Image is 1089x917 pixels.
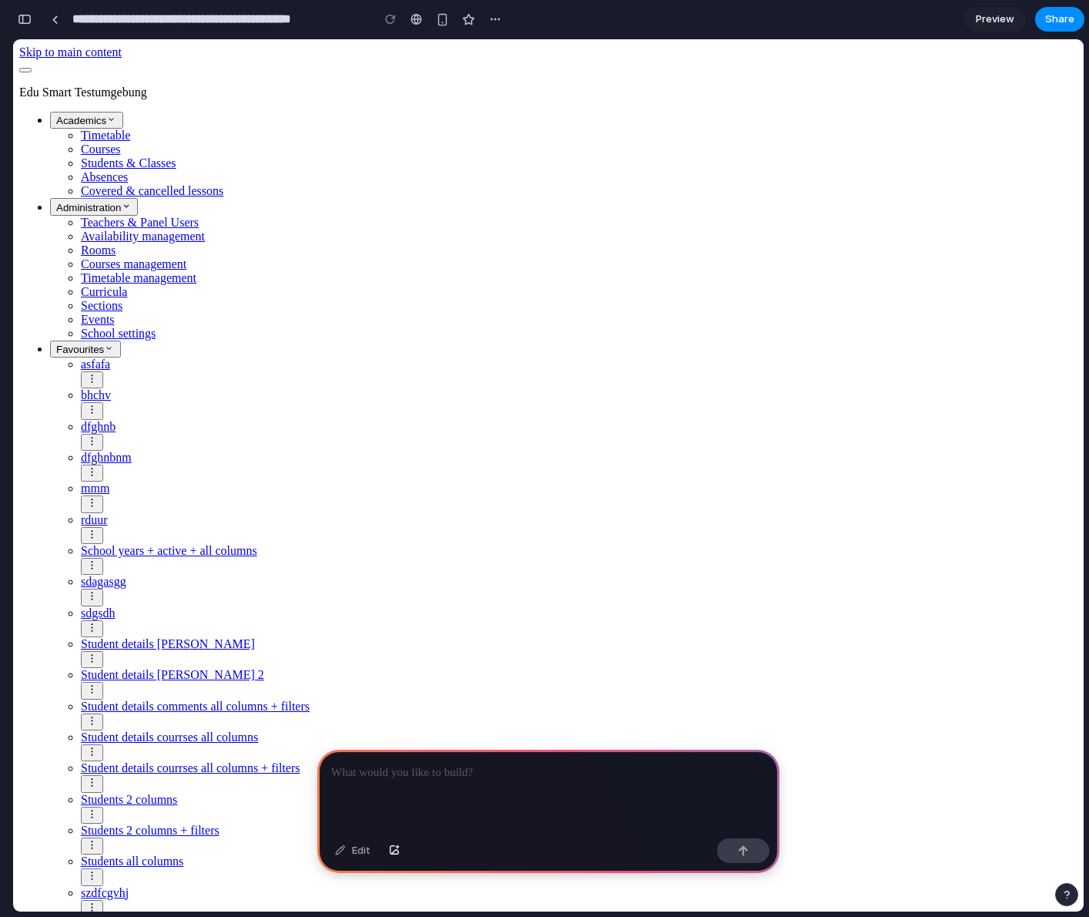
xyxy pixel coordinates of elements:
[68,411,1064,425] a: dfghnbnm
[43,76,104,87] span: Academics
[964,7,1026,32] a: Preview
[68,488,90,505] button: More
[68,581,90,598] button: More
[37,301,108,318] button: Favourites
[68,103,1064,117] a: Courses
[68,674,90,691] button: More
[68,643,90,660] button: More
[68,722,1064,736] a: Student details courrses all columns + filters
[68,815,1064,829] a: Students all columns
[68,798,90,815] button: More
[1045,12,1074,27] span: Share
[68,176,1064,190] a: Teachers & Panel Users
[68,612,90,629] button: More
[68,629,1064,643] a: Student details [PERSON_NAME] 2
[976,12,1014,27] span: Preview
[68,117,1064,131] a: Students & Classes
[68,861,90,878] button: More
[37,72,110,89] button: Academics
[6,6,109,19] a: Skip to main content
[68,784,1064,798] a: Students 2 columns + filters
[68,519,90,536] button: More
[68,505,1064,519] a: School years + active + all columns
[68,381,1064,395] a: dfghnb
[68,204,1064,218] a: Rooms
[43,304,102,316] span: Favourites
[68,332,90,349] button: More
[68,425,90,442] button: More
[68,847,1064,861] a: szdfcgvhj
[68,660,1064,674] a: Student details comments all columns + filters
[37,159,125,176] button: Administration
[68,260,1064,274] a: Sections
[68,145,1064,159] a: Covered & cancelled lessons
[68,567,1064,581] a: sdgsdh
[68,232,1064,246] a: Timetable management
[68,246,1064,260] a: Curricula
[68,442,1064,456] a: mmm
[68,287,1064,301] a: School settings
[1035,7,1084,32] button: Share
[68,318,1064,332] a: asfafa
[68,536,1064,549] a: sdagasgg
[68,705,90,722] button: More
[68,736,90,753] button: More
[68,131,1064,145] a: Absences
[6,46,1064,60] p: Edu Smart Testumgebung
[68,190,1064,204] a: Availability management
[68,456,90,473] button: More
[68,218,1064,232] a: Courses management
[68,598,1064,612] a: Student details [PERSON_NAME]
[68,349,1064,363] a: bhchv
[68,363,90,380] button: More
[68,549,90,566] button: More
[43,163,119,174] span: Administration
[68,474,1064,488] a: rduur
[68,691,1064,705] a: Student details courrses all columns
[68,89,1064,103] a: Timetable
[68,395,90,411] button: More
[68,754,1064,768] a: Students 2 columns
[68,274,1064,287] a: Events
[68,829,90,846] button: More
[68,768,90,784] button: More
